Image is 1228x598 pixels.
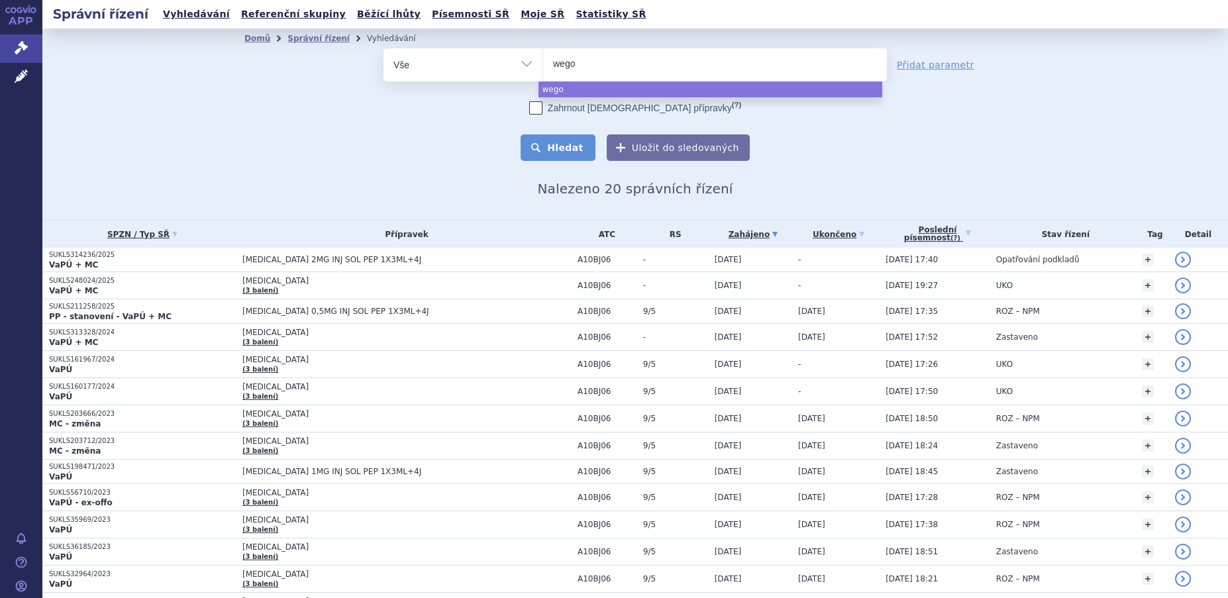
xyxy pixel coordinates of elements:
span: A10BJ06 [578,547,637,556]
span: [DATE] [715,574,742,583]
p: SUKLS248024/2025 [49,276,236,285]
th: Tag [1135,221,1168,248]
th: Detail [1168,221,1228,248]
span: 9/5 [643,493,708,502]
button: Uložit do sledovaných [607,134,750,161]
span: ROZ – NPM [996,493,1040,502]
a: Ukončeno [798,225,879,244]
p: SUKLS160177/2024 [49,382,236,391]
span: - [643,255,708,264]
a: detail [1175,464,1191,479]
p: SUKLS313328/2024 [49,328,236,337]
li: Vyhledávání [367,28,433,48]
a: + [1142,358,1154,370]
span: [DATE] [798,414,825,423]
a: detail [1175,517,1191,532]
span: [DATE] 18:21 [886,574,938,583]
span: UKO [996,387,1013,396]
span: [DATE] 18:51 [886,547,938,556]
th: ATC [571,221,637,248]
p: SUKLS203666/2023 [49,409,236,419]
span: Zastaveno [996,441,1038,450]
span: [DATE] 17:26 [886,360,938,369]
span: [DATE] [798,441,825,450]
span: A10BJ06 [578,520,637,529]
span: [DATE] [715,547,742,556]
span: Zastaveno [996,332,1038,342]
span: ROZ – NPM [996,574,1040,583]
p: SUKLS35969/2023 [49,515,236,524]
span: 9/5 [643,360,708,369]
span: [MEDICAL_DATA] 1MG INJ SOL PEP 1X3ML+4J [242,467,571,476]
strong: VaPÚ + MC [49,338,98,347]
span: A10BJ06 [578,414,637,423]
a: + [1142,573,1154,585]
span: - [643,281,708,290]
a: (3 balení) [242,338,278,346]
a: Běžící lhůty [353,5,425,23]
span: A10BJ06 [578,360,637,369]
span: 9/5 [643,547,708,556]
span: Opatřování podkladů [996,255,1080,264]
a: + [1142,413,1154,424]
a: Statistiky SŘ [572,5,650,23]
span: [DATE] [798,547,825,556]
span: [MEDICAL_DATA] [242,515,571,524]
span: - [643,332,708,342]
a: + [1142,305,1154,317]
span: [DATE] [715,307,742,316]
span: [DATE] 17:38 [886,520,938,529]
a: detail [1175,489,1191,505]
strong: VaPÚ [49,552,72,562]
a: detail [1175,383,1191,399]
span: ROZ – NPM [996,520,1040,529]
span: [DATE] [798,467,825,476]
a: SPZN / Typ SŘ [49,225,236,244]
p: SUKLS32964/2023 [49,570,236,579]
strong: MC - změna [49,419,101,428]
a: detail [1175,303,1191,319]
strong: VaPÚ [49,392,72,401]
span: [DATE] [715,360,742,369]
p: SUKLS211258/2025 [49,302,236,311]
span: Zastaveno [996,467,1038,476]
span: A10BJ06 [578,255,637,264]
strong: VaPÚ - ex-offo [49,498,113,507]
span: A10BJ06 [578,467,637,476]
span: [DATE] [798,520,825,529]
span: A10BJ06 [578,387,637,396]
span: UKO [996,281,1013,290]
a: detail [1175,411,1191,426]
span: A10BJ06 [578,307,637,316]
span: [DATE] [798,493,825,502]
span: 9/5 [643,307,708,316]
span: A10BJ06 [578,441,637,450]
a: detail [1175,438,1191,454]
strong: PP - stanovení - VaPÚ + MC [49,312,172,321]
a: (3 balení) [242,499,278,506]
p: SUKLS203712/2023 [49,436,236,446]
span: [DATE] [715,520,742,529]
span: 9/5 [643,387,708,396]
th: RS [637,221,708,248]
p: SUKLS36185/2023 [49,542,236,552]
span: [DATE] [715,467,742,476]
span: [MEDICAL_DATA] [242,488,571,497]
span: A10BJ06 [578,281,637,290]
a: Správní řízení [287,34,350,43]
label: Zahrnout [DEMOGRAPHIC_DATA] přípravky [529,101,741,115]
span: Nalezeno 20 správních řízení [537,181,733,197]
a: + [1142,331,1154,343]
a: Zahájeno [715,225,792,244]
a: + [1142,491,1154,503]
span: [DATE] 17:28 [886,493,938,502]
a: + [1142,440,1154,452]
strong: VaPÚ + MC [49,260,98,270]
span: [DATE] [798,332,825,342]
span: [MEDICAL_DATA] 0,5MG INJ SOL PEP 1X3ML+4J [242,307,571,316]
a: Písemnosti SŘ [428,5,513,23]
p: SUKLS56710/2023 [49,488,236,497]
a: Vyhledávání [159,5,234,23]
a: detail [1175,277,1191,293]
a: (3 balení) [242,447,278,454]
